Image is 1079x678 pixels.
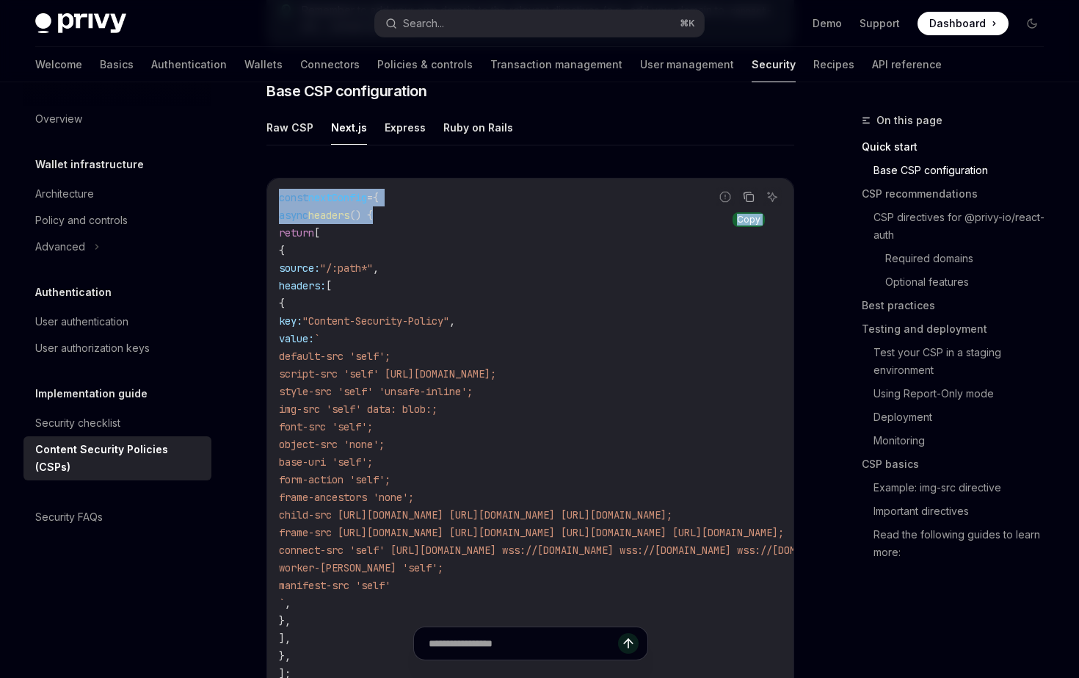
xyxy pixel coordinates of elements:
[279,244,285,257] span: {
[873,159,1056,182] a: Base CSP configuration
[266,81,426,101] span: Base CSP configuration
[23,335,211,361] a: User authorization keys
[314,332,320,345] span: `
[100,47,134,82] a: Basics
[449,314,455,328] span: ,
[873,405,1056,429] a: Deployment
[23,309,211,335] a: User authentication
[918,12,1009,35] a: Dashboard
[279,596,285,610] span: `
[23,504,211,530] a: Security FAQs
[35,110,82,128] div: Overview
[331,110,367,145] button: Next.js
[872,47,942,82] a: API reference
[279,314,302,328] span: key:
[279,350,390,363] span: default-src 'self';
[279,579,390,592] span: manifest-src 'self'
[279,455,373,469] span: base-uri 'self';
[385,110,426,145] button: Express
[320,262,373,275] span: "/:path*"
[279,526,784,539] span: frame-src [URL][DOMAIN_NAME] [URL][DOMAIN_NAME] [URL][DOMAIN_NAME] [URL][DOMAIN_NAME];
[151,47,227,82] a: Authentication
[862,135,1056,159] a: Quick start
[302,314,449,328] span: "Content-Security-Policy"
[813,16,842,31] a: Demo
[300,47,360,82] a: Connectors
[876,112,942,129] span: On this page
[279,561,443,574] span: worker-[PERSON_NAME] 'self';
[308,191,367,204] span: nextConfig
[266,110,313,145] button: Raw CSP
[279,438,385,451] span: object-src 'none';
[326,279,332,292] span: [
[35,441,203,476] div: Content Security Policies (CSPs)
[885,247,1056,270] a: Required domains
[873,341,1056,382] a: Test your CSP in a staging environment
[862,294,1056,317] a: Best practices
[35,284,112,301] h5: Authentication
[862,182,1056,206] a: CSP recommendations
[873,382,1056,405] a: Using Report-Only mode
[640,47,734,82] a: User management
[873,206,1056,247] a: CSP directives for @privy-io/react-auth
[862,317,1056,341] a: Testing and deployment
[35,212,128,229] div: Policy and controls
[873,523,1056,564] a: Read the following guides to learn more:
[23,436,211,480] a: Content Security Policies (CSPs)
[279,191,308,204] span: const
[35,185,94,203] div: Architecture
[367,191,373,204] span: =
[279,209,308,222] span: async
[35,313,128,331] div: User authentication
[35,339,150,357] div: User authorization keys
[873,500,1056,523] a: Important directives
[929,16,986,31] span: Dashboard
[308,209,349,222] span: headers
[752,47,796,82] a: Security
[373,191,379,204] span: {
[885,270,1056,294] a: Optional features
[35,156,144,173] h5: Wallet infrastructure
[618,633,639,654] button: Send message
[23,106,211,132] a: Overview
[377,47,473,82] a: Policies & controls
[279,297,285,310] span: {
[23,207,211,234] a: Policy and controls
[285,596,291,610] span: ,
[35,238,85,256] div: Advanced
[813,47,854,82] a: Recipes
[279,279,326,292] span: headers:
[35,47,82,82] a: Welcome
[279,491,414,504] span: frame-ancestors 'none';
[873,476,1056,500] a: Example: img-src directive
[279,226,314,239] span: return
[739,187,758,206] button: Copy the contents from the code block
[490,47,622,82] a: Transaction management
[733,212,765,227] div: Copy
[862,452,1056,476] a: CSP basics
[403,15,444,32] div: Search...
[35,508,103,526] div: Security FAQs
[279,262,320,275] span: source:
[279,385,473,398] span: style-src 'self' 'unsafe-inline';
[373,262,379,275] span: ,
[35,13,126,34] img: dark logo
[1020,12,1044,35] button: Toggle dark mode
[279,403,437,416] span: img-src 'self' data: blob:;
[873,429,1056,452] a: Monitoring
[23,410,211,436] a: Security checklist
[279,614,291,627] span: },
[279,420,373,433] span: font-src 'self';
[314,226,320,239] span: [
[375,10,703,37] button: Search...⌘K
[279,473,390,486] span: form-action 'self';
[279,332,314,345] span: value:
[763,187,782,206] button: Ask AI
[244,47,283,82] a: Wallets
[443,110,513,145] button: Ruby on Rails
[279,367,496,381] span: script-src 'self' [URL][DOMAIN_NAME];
[23,181,211,207] a: Architecture
[35,385,148,403] h5: Implementation guide
[680,18,695,29] span: ⌘ K
[860,16,900,31] a: Support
